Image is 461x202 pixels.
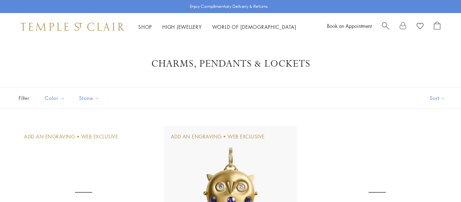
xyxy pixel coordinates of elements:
[138,23,296,31] nav: Main navigation
[171,133,265,141] div: Add An Engraving • Web Exclusive
[417,22,424,32] a: View Wishlist
[40,90,70,106] button: Color
[21,23,124,31] img: Temple St. Clair
[76,94,105,102] span: Stone
[162,23,202,30] a: High JewelleryHigh Jewellery
[138,23,152,30] a: ShopShop
[74,90,105,106] button: Stone
[434,22,440,32] a: Open Shopping Bag
[327,22,372,29] a: Book an Appointment
[212,23,296,30] a: World of [DEMOGRAPHIC_DATA]World of [DEMOGRAPHIC_DATA]
[414,88,461,109] button: Show sort by
[41,94,70,102] span: Color
[28,58,433,70] h1: Charms, Pendants & Lockets
[24,133,118,141] div: Add An Engraving • Web Exclusive
[190,3,268,10] p: Enjoy Complimentary Delivery & Returns
[382,22,389,32] a: Search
